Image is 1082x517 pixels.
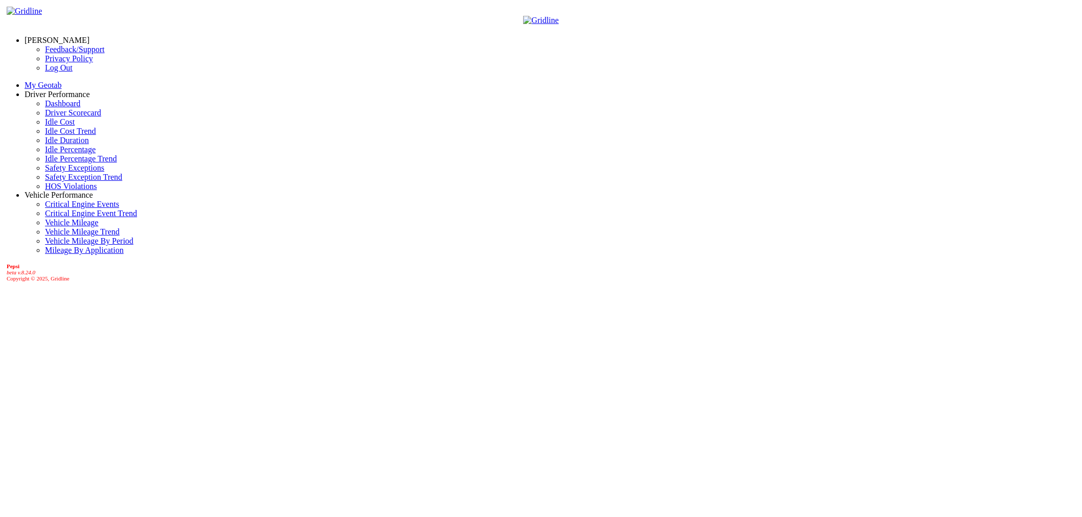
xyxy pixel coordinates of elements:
[25,191,93,199] a: Vehicle Performance
[45,54,93,63] a: Privacy Policy
[7,263,1078,281] div: Copyright © 2025, Gridline
[45,200,119,208] a: Critical Engine Events
[45,227,120,236] a: Vehicle Mileage Trend
[45,163,104,172] a: Safety Exceptions
[45,136,89,145] a: Idle Duration
[45,127,96,135] a: Idle Cost Trend
[25,90,90,99] a: Driver Performance
[45,154,117,163] a: Idle Percentage Trend
[45,173,122,181] a: Safety Exception Trend
[7,263,19,269] b: Pepsi
[45,209,137,218] a: Critical Engine Event Trend
[45,45,104,54] a: Feedback/Support
[45,237,133,245] a: Vehicle Mileage By Period
[7,269,35,275] i: beta v.8.24.0
[45,99,80,108] a: Dashboard
[25,81,61,89] a: My Geotab
[45,218,98,227] a: Vehicle Mileage
[45,118,75,126] a: Idle Cost
[45,145,96,154] a: Idle Percentage
[25,36,89,44] a: [PERSON_NAME]
[45,63,73,72] a: Log Out
[45,246,124,254] a: Mileage By Application
[523,16,558,25] img: Gridline
[45,182,97,191] a: HOS Violations
[7,7,42,16] img: Gridline
[45,108,101,117] a: Driver Scorecard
